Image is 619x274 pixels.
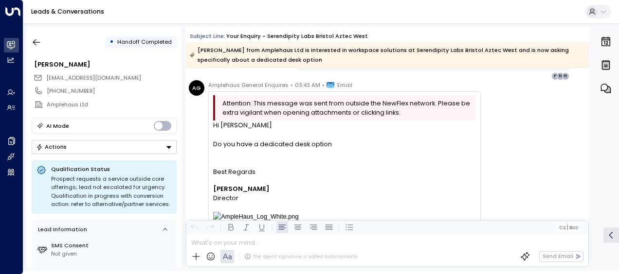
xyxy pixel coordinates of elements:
[213,193,238,203] span: Director
[213,167,255,176] span: Best Regards
[190,45,584,65] div: [PERSON_NAME] from Amplehaus Ltd is interested in workspace solutions at Serendipity Labs Bristol...
[35,225,87,234] div: Lead Information
[51,241,173,250] label: SMS Consent
[337,80,352,90] span: Email
[36,143,67,150] div: Actions
[213,212,408,248] img: AmpleHaus_Log_White.png
[213,139,475,149] div: Do you have a dedicated desk option
[213,120,475,130] div: Hi [PERSON_NAME]
[51,250,173,258] div: Not given
[47,87,176,95] div: [PHONE_NUMBER]
[32,140,177,154] button: Actions
[559,225,578,230] span: Cc Bcc
[567,225,568,230] span: |
[46,74,141,82] span: hello@amplehaus.com
[204,222,216,233] button: Redo
[46,74,141,82] span: [EMAIL_ADDRESS][DOMAIN_NAME]
[562,72,569,80] div: H
[117,38,172,46] span: Handoff Completed
[222,99,473,117] span: Attention: This message was sent from outside the NewFlex network. Please be extra vigilant when ...
[551,72,559,80] div: H
[189,80,204,96] div: AG
[189,222,200,233] button: Undo
[34,60,176,69] div: [PERSON_NAME]
[46,121,69,131] div: AI Mode
[109,35,114,49] div: •
[51,165,172,173] p: Qualification Status
[213,184,270,193] span: [PERSON_NAME]
[291,80,293,90] span: •
[295,80,320,90] span: 03:43 AM
[190,32,225,40] span: Subject Line:
[226,32,368,40] div: Your enquiry - Serendipity Labs Bristol Aztec West
[31,7,104,16] a: Leads & Conversations
[556,72,564,80] div: N
[244,253,358,260] div: The agent signature is added automatically
[556,224,581,231] button: Cc|Bcc
[208,80,289,90] span: Amplehaus General Enquires
[32,140,177,154] div: Button group with a nested menu
[47,101,176,109] div: Amplehaus Ltd
[51,175,172,209] div: Prospect requests a service outside core offerings; lead not escalated for urgency. Qualification...
[322,80,325,90] span: •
